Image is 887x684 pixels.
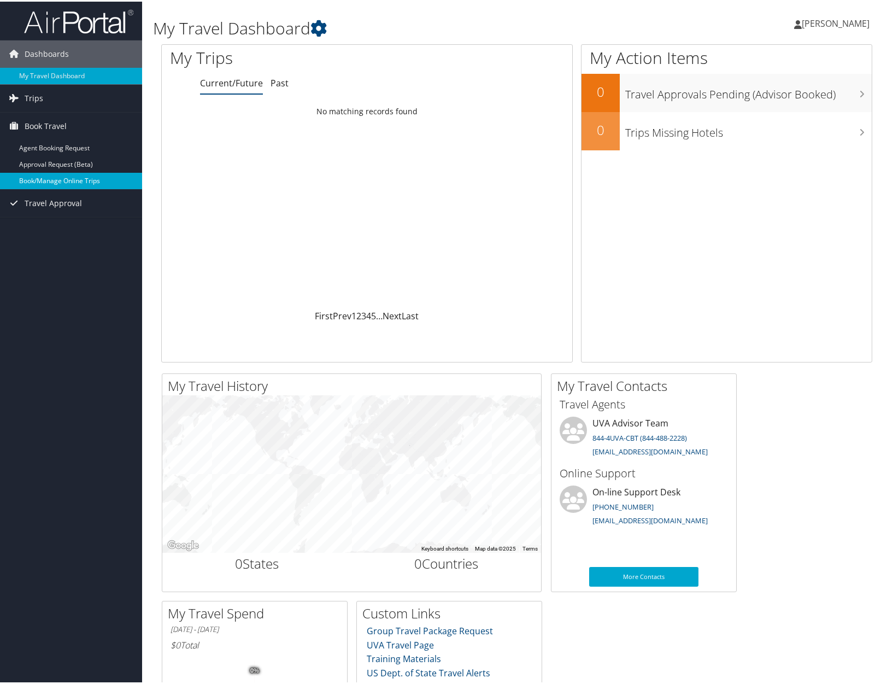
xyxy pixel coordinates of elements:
[554,415,733,460] li: UVA Advisor Team
[592,500,654,510] a: [PHONE_NUMBER]
[625,80,872,101] h3: Travel Approvals Pending (Advisor Booked)
[581,72,872,110] a: 0Travel Approvals Pending (Advisor Booked)
[362,603,542,621] h2: Custom Links
[153,15,638,38] h1: My Travel Dashboard
[333,308,351,320] a: Prev
[271,75,289,87] a: Past
[625,118,872,139] h3: Trips Missing Hotels
[165,537,201,551] img: Google
[421,543,468,551] button: Keyboard shortcuts
[557,375,736,394] h2: My Travel Contacts
[25,83,43,110] span: Trips
[581,110,872,149] a: 0Trips Missing Hotels
[168,603,347,621] h2: My Travel Spend
[376,308,383,320] span: …
[171,553,344,571] h2: States
[592,445,708,455] a: [EMAIL_ADDRESS][DOMAIN_NAME]
[361,308,366,320] a: 3
[581,45,872,68] h1: My Action Items
[554,484,733,529] li: On-line Support Desk
[581,119,620,138] h2: 0
[366,308,371,320] a: 4
[367,623,493,635] a: Group Travel Package Request
[351,308,356,320] a: 1
[356,308,361,320] a: 2
[371,308,376,320] a: 5
[402,308,419,320] a: Last
[475,544,516,550] span: Map data ©2025
[171,638,339,650] h6: Total
[802,16,870,28] span: [PERSON_NAME]
[560,464,728,480] h3: Online Support
[383,308,402,320] a: Next
[367,665,490,677] a: US Dept. of State Travel Alerts
[794,5,880,38] a: [PERSON_NAME]
[25,111,67,138] span: Book Travel
[315,308,333,320] a: First
[581,81,620,100] h2: 0
[592,431,687,441] a: 844-4UVA-CBT (844-488-2228)
[25,39,69,66] span: Dashboards
[24,7,133,33] img: airportal-logo.png
[235,553,243,571] span: 0
[522,544,538,550] a: Terms (opens in new tab)
[560,395,728,411] h3: Travel Agents
[165,537,201,551] a: Open this area in Google Maps (opens a new window)
[367,651,441,663] a: Training Materials
[414,553,422,571] span: 0
[162,100,572,120] td: No matching records found
[360,553,533,571] h2: Countries
[250,666,259,673] tspan: 0%
[367,638,434,650] a: UVA Travel Page
[200,75,263,87] a: Current/Future
[589,565,698,585] a: More Contacts
[168,375,541,394] h2: My Travel History
[170,45,393,68] h1: My Trips
[25,188,82,215] span: Travel Approval
[592,514,708,524] a: [EMAIL_ADDRESS][DOMAIN_NAME]
[171,623,339,633] h6: [DATE] - [DATE]
[171,638,180,650] span: $0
